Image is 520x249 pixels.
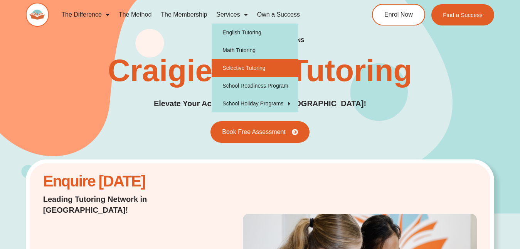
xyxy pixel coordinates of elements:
[43,194,197,215] p: Leading Tutoring Network in [GEOGRAPHIC_DATA]!
[43,176,197,186] h2: Enquire [DATE]
[252,6,305,24] a: Own a Success
[57,6,114,24] a: The Difference
[222,129,286,135] span: Book Free Assessment
[212,95,298,112] a: School Holiday Programs
[108,55,412,86] h1: Craigieburn Tutoring
[431,4,494,25] a: Find a Success
[212,6,252,24] a: Services
[212,77,298,95] a: School Readiness Program
[114,6,156,24] a: The Method
[443,12,483,18] span: Find a Success
[212,24,298,41] a: English Tutoring
[372,4,425,25] a: Enrol Now
[212,59,298,77] a: Selective Tutoring
[384,12,413,18] span: Enrol Now
[212,41,298,59] a: Math Tutoring
[57,6,345,24] nav: Menu
[212,24,298,112] ul: Services
[210,121,310,143] a: Book Free Assessment
[392,162,520,249] iframe: Chat Widget
[156,6,212,24] a: The Membership
[154,98,366,110] p: Elevate Your Academic Journey in [GEOGRAPHIC_DATA]!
